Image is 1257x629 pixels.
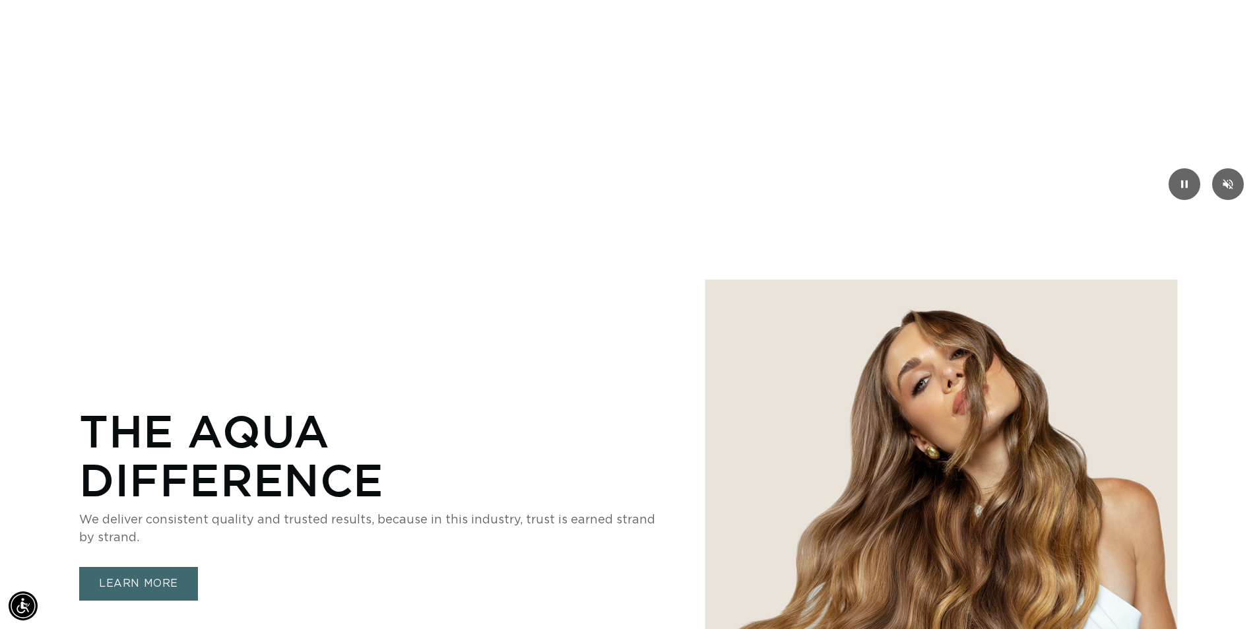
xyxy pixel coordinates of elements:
div: Accessibility Menu [9,591,38,620]
p: We deliver consistent quality and trusted results, because in this industry, trust is earned stra... [79,512,662,547]
button: Mute/Unmute video [1212,168,1244,200]
button: Play/Pause video [1169,168,1200,200]
p: Difference [79,455,662,505]
p: The AQUA [79,407,662,456]
a: LEARN MORE [79,567,198,601]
